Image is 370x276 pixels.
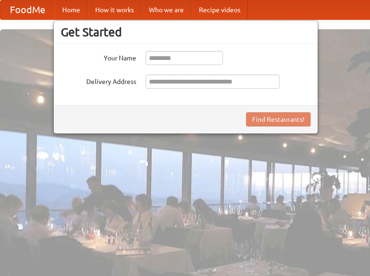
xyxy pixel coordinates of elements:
[141,0,191,19] a: Who we are
[61,51,136,63] label: Your Name
[0,0,55,19] a: FoodMe
[88,0,141,19] a: How it works
[191,0,248,19] a: Recipe videos
[61,25,311,39] h3: Get Started
[55,0,88,19] a: Home
[246,112,311,126] button: Find Restaurants!
[61,75,136,86] label: Delivery Address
